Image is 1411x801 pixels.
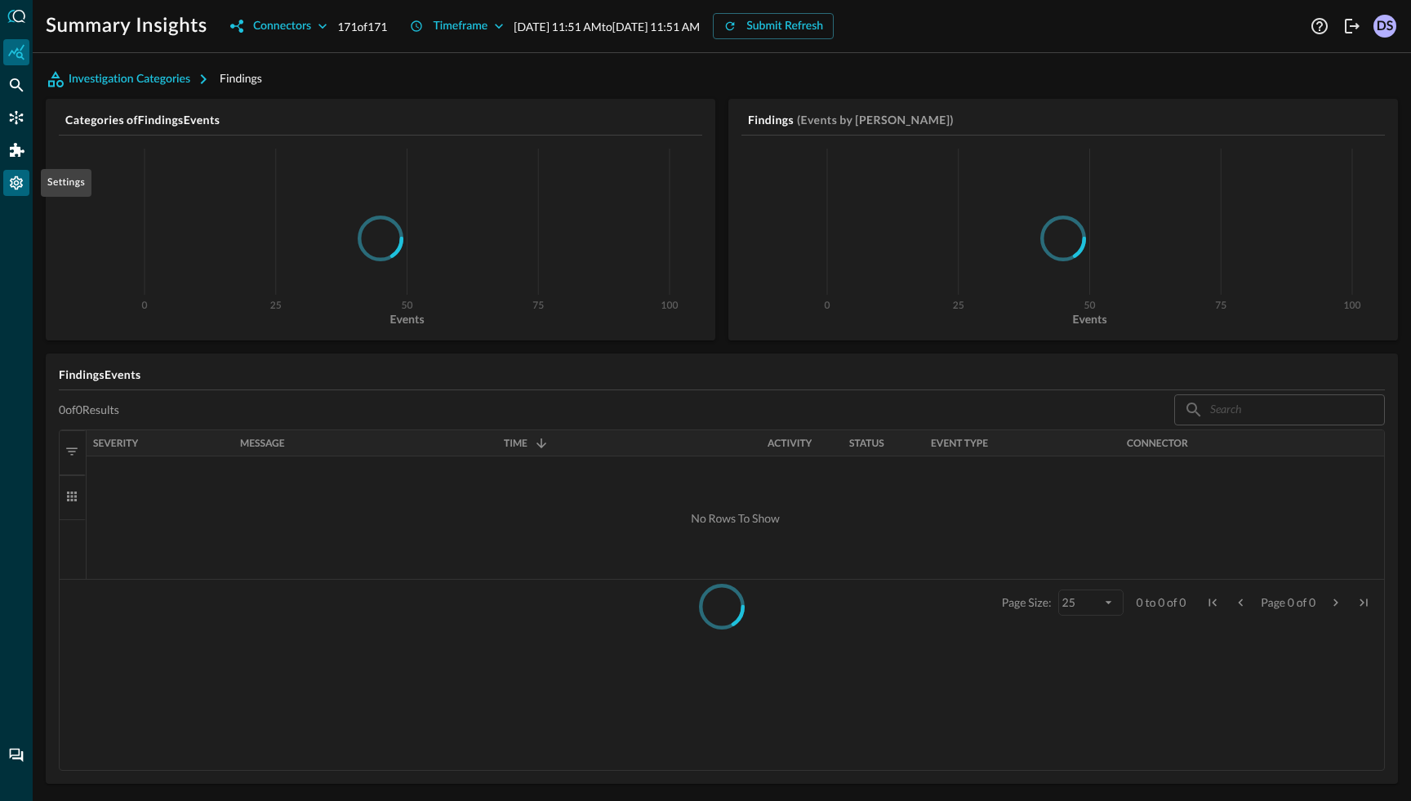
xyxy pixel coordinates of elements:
p: 0 of 0 Results [59,403,119,417]
div: Summary Insights [3,39,29,65]
div: Connectors [253,16,311,37]
div: Addons [4,137,30,163]
h5: Findings [748,112,794,128]
button: Help [1306,13,1333,39]
div: Federated Search [3,72,29,98]
div: Settings [41,169,91,197]
div: Submit Refresh [746,16,823,37]
input: Search [1210,394,1347,425]
div: Connectors [3,105,29,131]
p: 171 of 171 [337,18,387,35]
button: Submit Refresh [713,13,834,39]
button: Timeframe [400,13,514,39]
button: Investigation Categories [46,66,220,92]
button: Connectors [220,13,337,39]
p: [DATE] 11:51 AM to [DATE] 11:51 AM [514,18,700,35]
span: Findings [220,71,262,85]
h5: Findings Events [59,367,1385,383]
div: DS [1373,15,1396,38]
button: Logout [1339,13,1365,39]
div: Chat [3,742,29,768]
h5: (Events by [PERSON_NAME]) [797,112,954,128]
div: Settings [3,170,29,196]
h1: Summary Insights [46,13,207,39]
div: Timeframe [433,16,487,37]
h5: Categories of Findings Events [65,112,702,128]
